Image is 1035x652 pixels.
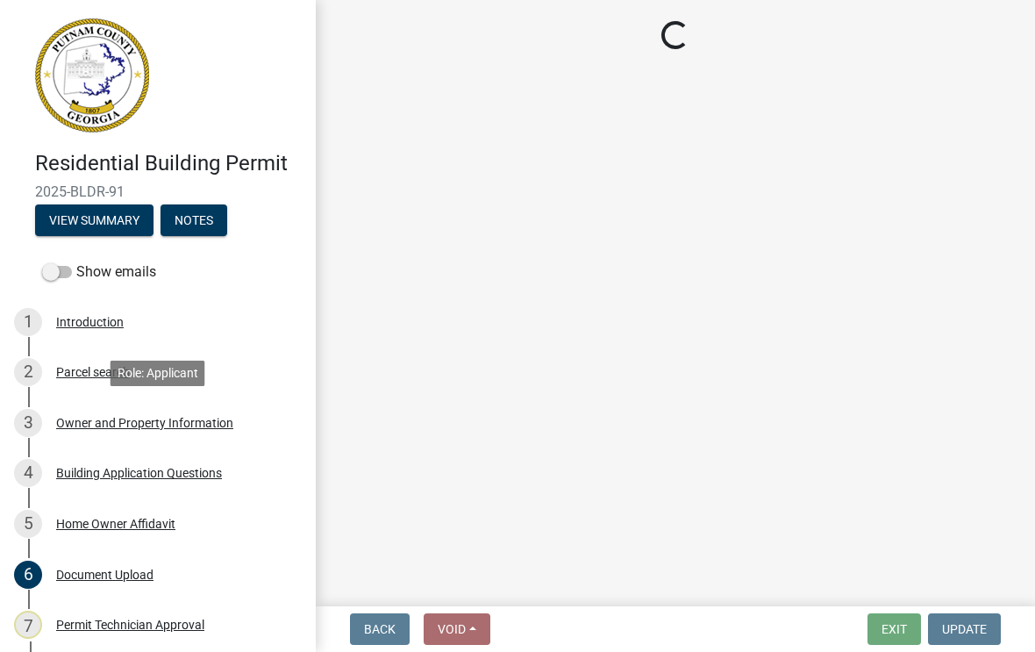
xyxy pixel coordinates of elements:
button: Back [350,613,410,645]
button: Void [424,613,490,645]
button: View Summary [35,204,153,236]
span: Update [942,622,987,636]
div: Introduction [56,316,124,328]
h4: Residential Building Permit [35,151,302,176]
div: Permit Technician Approval [56,619,204,631]
button: Exit [867,613,921,645]
div: 3 [14,409,42,437]
div: 4 [14,459,42,487]
div: Owner and Property Information [56,417,233,429]
label: Show emails [42,262,156,283]
span: 2025-BLDR-91 [35,183,281,200]
img: Putnam County, Georgia [35,18,149,133]
button: Notes [161,204,227,236]
wm-modal-confirm: Summary [35,214,153,228]
span: Back [364,622,396,636]
div: 1 [14,308,42,336]
div: Role: Applicant [111,361,205,386]
div: 7 [14,611,42,639]
div: 5 [14,510,42,538]
wm-modal-confirm: Notes [161,214,227,228]
div: Home Owner Affidavit [56,518,175,530]
div: Building Application Questions [56,467,222,479]
span: Void [438,622,466,636]
div: Document Upload [56,569,153,581]
div: 6 [14,561,42,589]
div: Parcel search [56,366,130,378]
button: Update [928,613,1001,645]
div: 2 [14,358,42,386]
